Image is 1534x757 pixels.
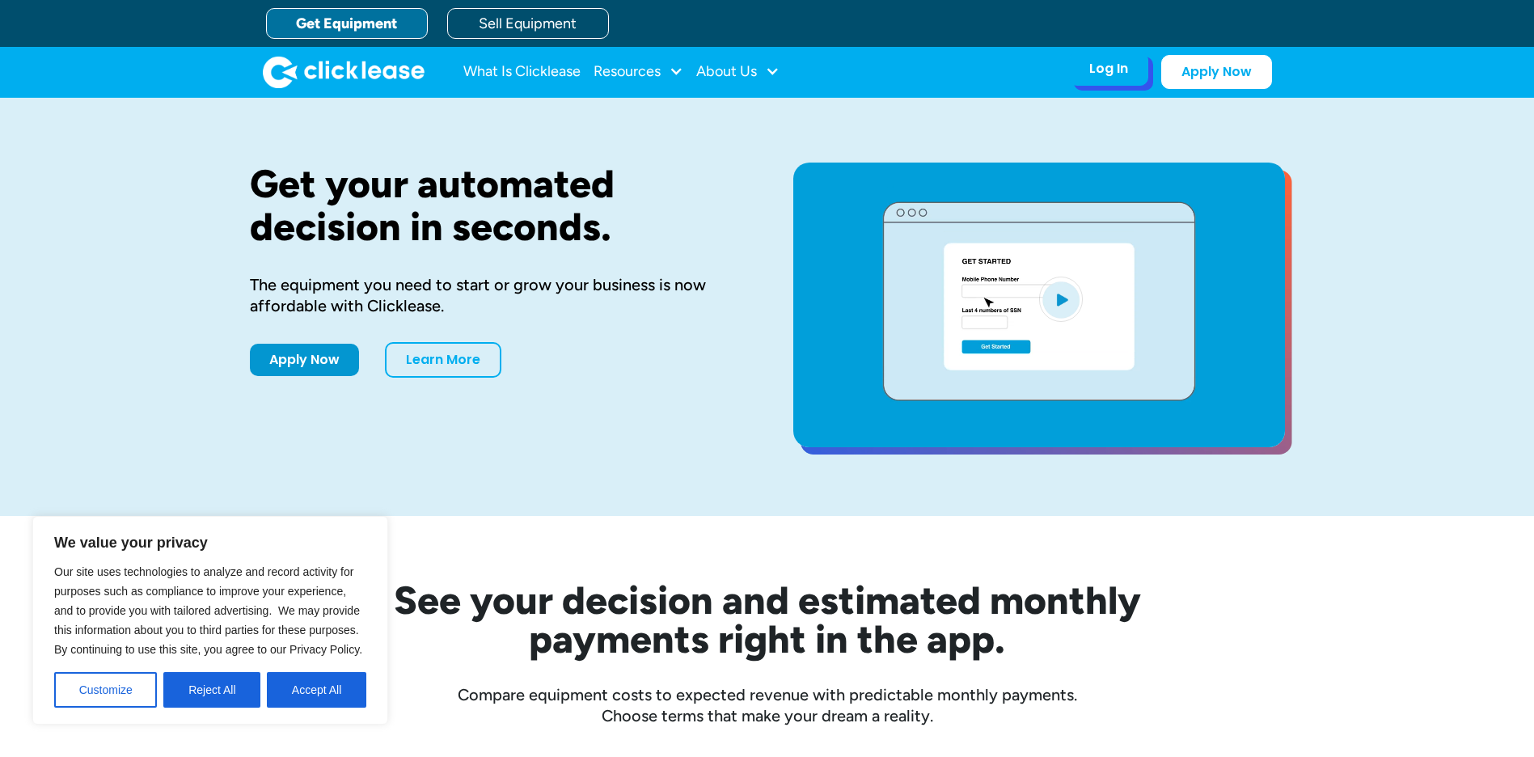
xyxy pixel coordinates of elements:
img: Blue play button logo on a light blue circular background [1039,277,1083,322]
h1: Get your automated decision in seconds. [250,163,742,248]
a: Apply Now [1161,55,1272,89]
h2: See your decision and estimated monthly payments right in the app. [315,581,1220,658]
div: The equipment you need to start or grow your business is now affordable with Clicklease. [250,274,742,316]
span: Our site uses technologies to analyze and record activity for purposes such as compliance to impr... [54,565,362,656]
div: Log In [1089,61,1128,77]
div: We value your privacy [32,516,388,725]
div: Resources [594,56,683,88]
a: Learn More [385,342,501,378]
a: open lightbox [793,163,1285,447]
button: Accept All [267,672,366,708]
a: Sell Equipment [447,8,609,39]
button: Customize [54,672,157,708]
a: Apply Now [250,344,359,376]
a: home [263,56,425,88]
img: Clicklease logo [263,56,425,88]
a: What Is Clicklease [463,56,581,88]
a: Get Equipment [266,8,428,39]
button: Reject All [163,672,260,708]
div: Compare equipment costs to expected revenue with predictable monthly payments. Choose terms that ... [250,684,1285,726]
div: About Us [696,56,780,88]
p: We value your privacy [54,533,366,552]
